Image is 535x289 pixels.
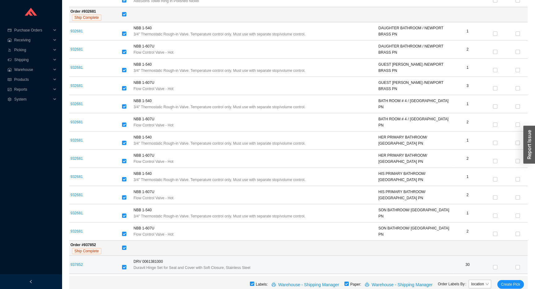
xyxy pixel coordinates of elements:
a: 932681 [70,84,83,88]
strong: Order # 932681 [70,9,96,14]
span: fund [7,88,12,91]
td: GUEST [PERSON_NAME] /NEWPORT BRASS PN [377,77,453,95]
button: printerWarehouse - Shipping Manager [361,280,438,289]
a: 932681 [70,29,83,33]
span: Duravit Hinge Set for Seat and Cover with Soft Closure, Stainless Steel [133,265,250,271]
td: HIS PRIMARY BATHROOM/ [GEOGRAPHIC_DATA] PN [377,186,453,204]
span: Receiving [14,35,51,45]
span: NBB 1-540 [133,61,152,68]
a: 932681 [70,65,83,70]
span: NBB 1-607U [133,225,154,231]
span: Ship Complete [72,248,101,254]
td: HER PRIMARY BATHROOM/ [GEOGRAPHIC_DATA] PN [377,150,453,168]
td: 2 [453,113,482,131]
span: setting [7,97,12,101]
td: 1 [453,22,482,40]
td: BATH ROOM # 4 / [GEOGRAPHIC_DATA] PN [377,95,453,113]
a: 932681 [70,102,83,106]
span: 3/4" Thermostatic Rough-in Valve. Temperature control only. Must use with separate stop/volume co... [133,213,305,219]
td: HER PRIMARY BATHROOM/ [GEOGRAPHIC_DATA] PN [377,131,453,150]
span: 3/4" Thermostatic Rough-in Valve. Temperature control only. Must use with separate stop/volume co... [133,104,305,110]
span: Flow Control Valve - Hot [133,231,173,237]
span: DRV 0061381000 [133,258,163,265]
td: 2 [453,150,482,168]
span: read [7,78,12,81]
a: 932681 [70,193,83,197]
td: 1 [453,131,482,150]
label: Order Labels By [438,280,469,288]
span: Products [14,75,51,85]
span: left [29,280,33,283]
td: 30 [453,256,482,274]
button: printerWarehouse - Shipping Manager [268,280,344,289]
span: NBB 1-540 [133,134,152,140]
a: 932681 [70,211,83,215]
span: credit-card [7,28,12,32]
span: Flow Control Valve - Hot [133,159,173,165]
span: NBB 1-540 [133,25,152,31]
span: NBB 1-607U [133,152,154,159]
span: Ship Complete [72,14,101,21]
button: Create Pick [497,280,524,289]
span: NBB 1-607U [133,116,154,122]
span: Shipping [14,55,51,65]
span: Picking [14,45,51,55]
span: Flow Control Valve - Hot [133,122,173,128]
span: NBB 1-607U [133,43,154,49]
td: 1 [453,204,482,222]
td: GUEST [PERSON_NAME] /NEWPORT BRASS PN [377,59,453,77]
span: 3/4" Thermostatic Rough-in Valve. Temperature control only. Must use with separate stop/volume co... [133,68,305,74]
td: DAUGHTER BATHROOM / NEWPORT BRASS PN [377,22,453,40]
td: 2 [453,186,482,204]
span: NBB 1-607U [133,189,154,195]
span: printer [272,283,277,287]
span: Purchase Orders [14,25,51,35]
span: NBB 1-540 [133,207,152,213]
td: BATH ROOM # 4 / [GEOGRAPHIC_DATA] PN [377,113,453,131]
span: Flow Control Valve - Hot [133,49,173,56]
td: 1 [453,95,482,113]
span: Warehouse [14,65,51,75]
span: NBB 1-607U [133,80,154,86]
span: 3/4" Thermostatic Rough-in Valve. Temperature control only. Must use with separate stop/volume co... [133,31,305,37]
td: 1 [453,168,482,186]
span: Flow Control Valve - Hot [133,86,173,92]
a: 932681 [70,175,83,179]
span: Warehouse - Shipping Manager [372,281,432,288]
td: DAUGHTER BATHROOM / NEWPORT BRASS PN [377,40,453,59]
span: printer [365,283,370,287]
span: Create Pick [501,281,520,287]
td: HIS PRIMARY BATHROOM/ [GEOGRAPHIC_DATA] PN [377,168,453,186]
td: SON BATHROOM/ [GEOGRAPHIC_DATA] PN [377,204,453,222]
a: 932681 [70,47,83,52]
td: 3 [453,77,482,95]
a: 932681 [70,229,83,233]
td: 1 [453,59,482,77]
a: 932681 [70,120,83,124]
span: NBB 1-540 [133,98,152,104]
span: 3/4" Thermostatic Rough-in Valve. Temperature control only. Must use with separate stop/volume co... [133,177,305,183]
span: Flow Control Valve - Hot [133,195,173,201]
a: 932681 [70,138,83,142]
span: Reports [14,85,51,94]
span: location [471,280,488,288]
a: 937852 [70,262,83,267]
span: NBB 1-540 [133,171,152,177]
span: 3/4" Thermostatic Rough-in Valve. Temperature control only. Must use with separate stop/volume co... [133,140,305,147]
td: 2 [453,222,482,241]
span: System [14,94,51,104]
a: 932681 [70,156,83,161]
span: Warehouse - Shipping Manager [278,281,339,288]
td: 2 [453,40,482,59]
strong: Order # 937852 [70,243,96,247]
td: SON BATHROOM/ [GEOGRAPHIC_DATA] PN [377,222,453,241]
